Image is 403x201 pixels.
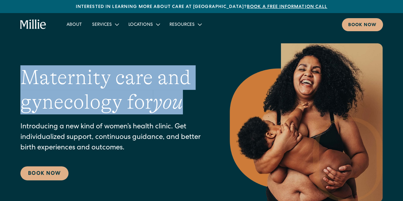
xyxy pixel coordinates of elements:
[164,19,206,30] div: Resources
[348,22,377,29] div: Book now
[87,19,123,30] div: Services
[169,22,195,28] div: Resources
[61,19,87,30] a: About
[92,22,112,28] div: Services
[20,65,204,114] h1: Maternity care and gynecology for
[342,18,383,31] a: Book now
[153,90,183,113] em: you
[20,122,204,154] p: Introducing a new kind of women’s health clinic. Get individualized support, continuous guidance,...
[247,5,327,9] a: Book a free information call
[123,19,164,30] div: Locations
[20,166,68,180] a: Book Now
[128,22,153,28] div: Locations
[20,19,46,30] a: home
